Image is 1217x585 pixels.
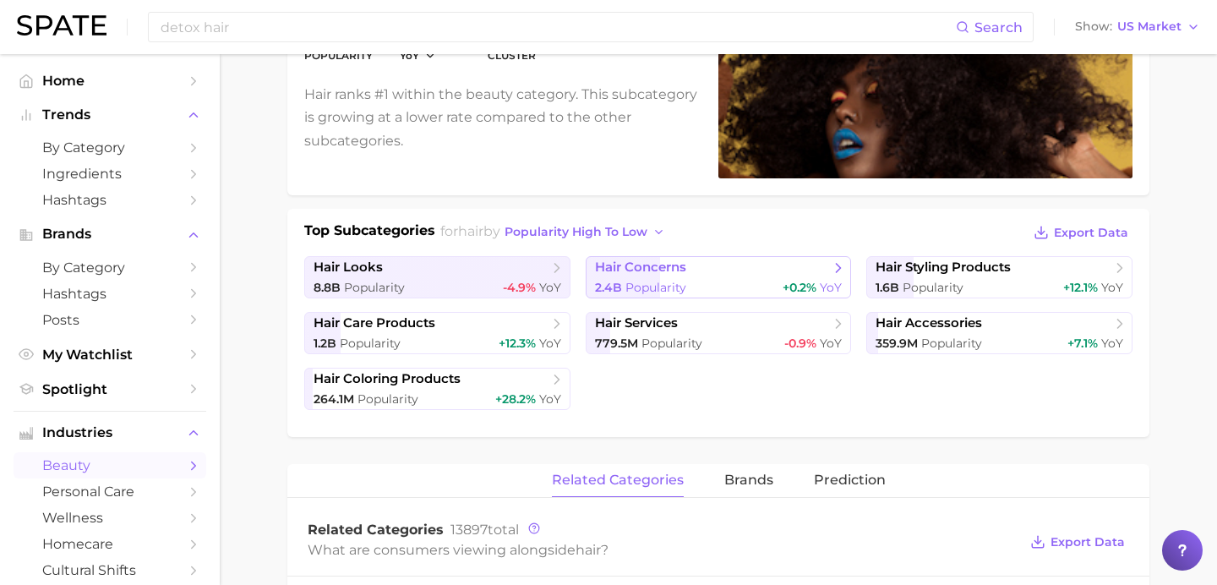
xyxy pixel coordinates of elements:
[14,68,206,94] a: Home
[344,280,405,295] span: Popularity
[314,315,435,331] span: hair care products
[42,166,177,182] span: Ingredients
[595,280,622,295] span: 2.4b
[499,336,536,351] span: +12.3%
[539,391,561,407] span: YoY
[1075,22,1112,31] span: Show
[1101,336,1123,351] span: YoY
[450,522,488,538] span: 13897
[820,336,842,351] span: YoY
[17,15,106,36] img: SPATE
[400,48,436,63] button: YoY
[14,342,206,368] a: My Watchlist
[42,107,177,123] span: Trends
[14,505,206,531] a: wellness
[440,223,670,239] span: for by
[42,484,177,500] span: personal care
[42,73,177,89] span: Home
[304,221,435,246] h1: Top Subcategories
[42,562,177,578] span: cultural shifts
[586,312,852,354] a: hair services779.5m Popularity-0.9% YoY
[1063,280,1098,295] span: +12.1%
[876,260,1011,276] span: hair styling products
[304,83,698,152] p: Hair ranks #1 within the beauty category. This subcategory is growing at a lower rate compared to...
[14,452,206,478] a: beauty
[586,256,852,298] a: hair concerns2.4b Popularity+0.2% YoY
[505,225,647,239] span: popularity high to low
[500,221,670,243] button: popularity high to low
[42,286,177,302] span: Hashtags
[14,376,206,402] a: Spotlight
[488,46,652,66] dt: cluster
[314,260,383,276] span: hair looks
[14,221,206,247] button: Brands
[814,473,886,488] span: Prediction
[14,161,206,187] a: Ingredients
[42,312,177,328] span: Posts
[576,542,601,558] span: hair
[14,134,206,161] a: by Category
[595,336,638,351] span: 779.5m
[42,139,177,156] span: by Category
[14,557,206,583] a: cultural shifts
[42,192,177,208] span: Hashtags
[450,522,519,538] span: total
[314,280,341,295] span: 8.8b
[1067,336,1098,351] span: +7.1%
[866,312,1132,354] a: hair accessories359.9m Popularity+7.1% YoY
[14,478,206,505] a: personal care
[595,315,678,331] span: hair services
[14,307,206,333] a: Posts
[42,381,177,397] span: Spotlight
[1051,535,1125,549] span: Export Data
[400,48,419,63] span: YoY
[159,13,956,41] input: Search here for a brand, industry, or ingredient
[876,315,982,331] span: hair accessories
[42,425,177,440] span: Industries
[340,336,401,351] span: Popularity
[42,227,177,242] span: Brands
[42,347,177,363] span: My Watchlist
[503,280,536,295] span: -4.9%
[1054,226,1128,240] span: Export Data
[783,280,816,295] span: +0.2%
[876,280,899,295] span: 1.6b
[552,473,684,488] span: related categories
[14,187,206,213] a: Hashtags
[876,336,918,351] span: 359.9m
[724,473,773,488] span: brands
[784,336,816,351] span: -0.9%
[14,420,206,446] button: Industries
[974,19,1023,36] span: Search
[42,536,177,552] span: homecare
[495,391,536,407] span: +28.2%
[1117,22,1182,31] span: US Market
[458,223,483,239] span: hair
[308,539,1018,561] div: What are consumers viewing alongside ?
[539,280,561,295] span: YoY
[42,457,177,473] span: beauty
[304,368,570,410] a: hair coloring products264.1m Popularity+28.2% YoY
[42,260,177,276] span: by Category
[14,102,206,128] button: Trends
[357,391,418,407] span: Popularity
[539,336,561,351] span: YoY
[14,531,206,557] a: homecare
[1071,16,1204,38] button: ShowUS Market
[14,281,206,307] a: Hashtags
[921,336,982,351] span: Popularity
[314,391,354,407] span: 264.1m
[304,312,570,354] a: hair care products1.2b Popularity+12.3% YoY
[14,254,206,281] a: by Category
[308,522,444,538] span: Related Categories
[625,280,686,295] span: Popularity
[304,256,570,298] a: hair looks8.8b Popularity-4.9% YoY
[866,256,1132,298] a: hair styling products1.6b Popularity+12.1% YoY
[903,280,963,295] span: Popularity
[314,371,461,387] span: hair coloring products
[42,510,177,526] span: wellness
[820,280,842,295] span: YoY
[641,336,702,351] span: Popularity
[314,336,336,351] span: 1.2b
[1101,280,1123,295] span: YoY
